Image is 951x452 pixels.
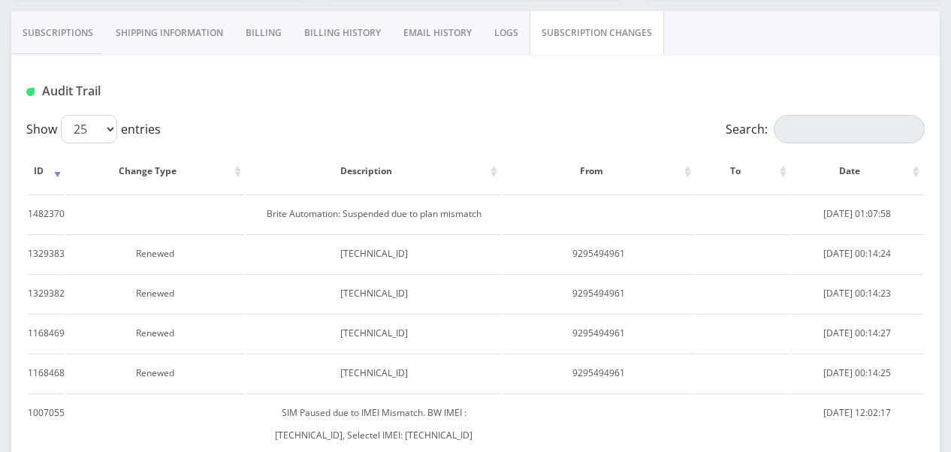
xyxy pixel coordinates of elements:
[104,11,234,55] a: Shipping Information
[503,314,695,352] td: 9295494961
[234,11,293,55] a: Billing
[28,234,65,273] td: 1329383
[774,115,925,143] input: Search:
[792,194,923,233] td: [DATE] 01:07:58
[503,149,695,193] th: From: activate to sort column ascending
[792,234,923,273] td: [DATE] 00:14:24
[26,88,35,96] img: Audit Trail
[246,354,502,392] td: [TECHNICAL_ID]
[503,354,695,392] td: 9295494961
[26,115,161,143] label: Show entries
[61,115,117,143] select: Showentries
[28,149,65,193] th: ID: activate to sort column ascending
[66,234,245,273] td: Renewed
[66,314,245,352] td: Renewed
[66,149,245,193] th: Change Type: activate to sort column ascending
[11,11,104,55] a: Subscriptions
[28,274,65,312] td: 1329382
[246,149,502,193] th: Description: activate to sort column ascending
[696,149,789,193] th: To: activate to sort column ascending
[246,194,502,233] td: Brite Automation: Suspended due to plan mismatch
[392,11,483,55] a: EMAIL HISTORY
[246,314,502,352] td: [TECHNICAL_ID]
[792,149,923,193] th: Date: activate to sort column ascending
[246,274,502,312] td: [TECHNICAL_ID]
[26,84,311,98] h1: Audit Trail
[66,354,245,392] td: Renewed
[28,194,65,233] td: 1482370
[28,314,65,352] td: 1168469
[792,354,923,392] td: [DATE] 00:14:25
[726,115,925,143] label: Search:
[792,314,923,352] td: [DATE] 00:14:27
[293,11,392,55] a: Billing History
[503,274,695,312] td: 9295494961
[503,234,695,273] td: 9295494961
[246,234,502,273] td: [TECHNICAL_ID]
[483,11,530,55] a: LOGS
[792,274,923,312] td: [DATE] 00:14:23
[28,354,65,392] td: 1168468
[530,11,664,55] a: SUBSCRIPTION CHANGES
[66,274,245,312] td: Renewed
